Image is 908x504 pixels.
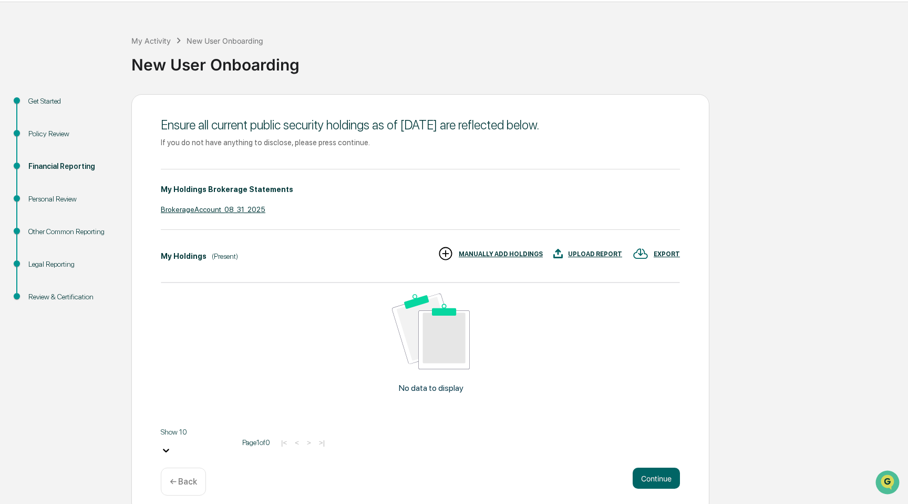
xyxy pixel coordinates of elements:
div: Other Common Reporting [28,226,115,237]
div: Personal Review [28,194,115,205]
img: UPLOAD REPORT [553,246,563,261]
div: Review & Certification [28,291,115,303]
div: BrokerageAccount_08_31_2025 [161,205,680,214]
div: UPLOAD REPORT [568,250,622,258]
div: We're available if you need us! [36,91,133,99]
button: |< [278,438,290,447]
div: 🖐️ [11,134,19,142]
p: No data to display [399,383,463,393]
p: ← Back [170,477,197,487]
div: Get Started [28,96,115,107]
button: >| [316,438,328,447]
span: Data Lookup [21,153,66,163]
div: Ensure all current public security holdings as of [DATE] are reflected below. [161,117,680,133]
iframe: Open customer support [874,469,903,498]
div: Financial Reporting [28,161,115,172]
div: My Holdings [161,252,207,260]
a: 🖐️Preclearance [6,128,72,147]
button: > [304,438,314,447]
div: New User Onboarding [187,36,263,45]
span: Pylon [105,178,127,186]
div: My Holdings Brokerage Statements [161,185,293,194]
img: No data [392,294,470,370]
span: Preclearance [21,133,68,143]
a: 🔎Data Lookup [6,148,70,167]
div: 🔎 [11,154,19,162]
div: Show 10 [161,428,234,436]
p: How can we help? [11,22,191,39]
button: Start new chat [179,84,191,96]
a: 🗄️Attestations [72,128,135,147]
div: If you do not have anything to disclose, please press continue. [161,138,680,147]
div: MANUALLY ADD HOLDINGS [459,250,543,258]
div: New User Onboarding [131,47,903,74]
span: Attestations [87,133,130,143]
div: Policy Review [28,128,115,139]
a: Powered byPylon [74,178,127,186]
img: EXPORT [633,246,648,261]
div: Legal Reporting [28,259,115,270]
span: Page 1 of 0 [242,438,270,447]
div: 🗄️ [76,134,85,142]
div: Start new chat [36,80,172,91]
button: Continue [633,468,680,489]
div: EXPORT [654,250,680,258]
button: < [292,438,302,447]
img: 1746055101610-c473b297-6a78-478c-a979-82029cc54cd1 [11,80,29,99]
img: MANUALLY ADD HOLDINGS [438,246,453,261]
div: My Activity [131,36,171,45]
div: (Present) [212,252,238,260]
